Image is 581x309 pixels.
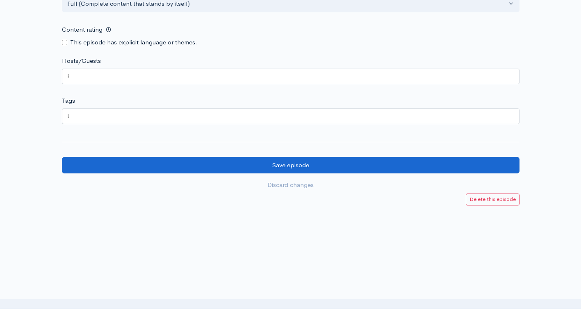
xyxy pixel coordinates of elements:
[62,21,103,38] label: Content rating
[70,38,197,47] label: This episode has explicit language or themes.
[62,177,519,194] a: Discard changes
[67,71,69,81] input: Enter the names of the people that appeared on this episode
[62,157,519,174] input: Save episode
[469,196,516,203] small: Delete this episode
[67,111,69,121] input: Enter tags for this episode
[466,194,519,205] a: Delete this episode
[62,96,75,106] label: Tags
[62,56,101,66] label: Hosts/Guests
